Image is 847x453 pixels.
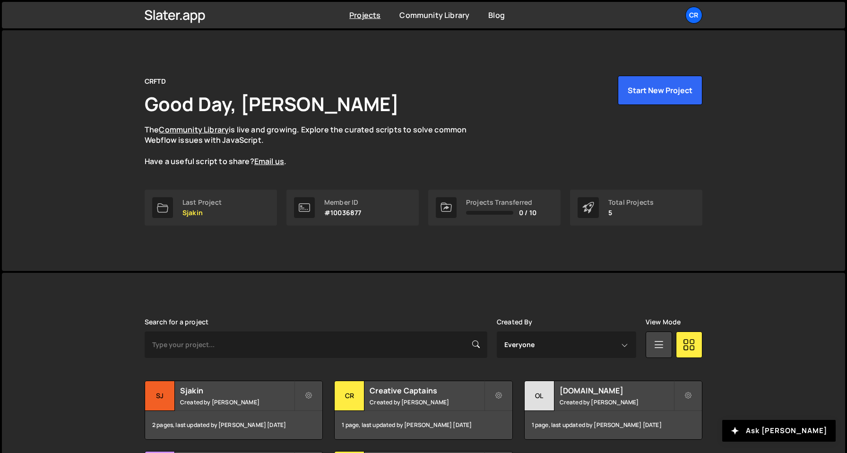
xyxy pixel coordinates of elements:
h2: Creative Captains [370,385,484,396]
a: ol [DOMAIN_NAME] Created by [PERSON_NAME] 1 page, last updated by [PERSON_NAME] [DATE] [524,381,702,440]
div: Sj [145,381,175,411]
label: Created By [497,318,533,326]
small: Created by [PERSON_NAME] [560,398,674,406]
div: Total Projects [608,199,654,206]
div: 2 pages, last updated by [PERSON_NAME] [DATE] [145,411,322,439]
div: Cr [335,381,364,411]
a: Community Library [399,10,469,20]
h2: Sjakin [180,385,294,396]
div: 1 page, last updated by [PERSON_NAME] [DATE] [525,411,702,439]
p: 5 [608,209,654,217]
div: CRFTD [145,76,166,87]
a: Blog [488,10,505,20]
a: Projects [349,10,380,20]
div: Member ID [324,199,361,206]
div: 1 page, last updated by [PERSON_NAME] [DATE] [335,411,512,439]
small: Created by [PERSON_NAME] [370,398,484,406]
span: 0 / 10 [519,209,536,217]
a: CR [685,7,702,24]
p: The is live and growing. Explore the curated scripts to solve common Webflow issues with JavaScri... [145,124,485,167]
h2: [DOMAIN_NAME] [560,385,674,396]
h1: Good Day, [PERSON_NAME] [145,91,399,117]
label: View Mode [646,318,681,326]
label: Search for a project [145,318,208,326]
small: Created by [PERSON_NAME] [180,398,294,406]
div: ol [525,381,554,411]
p: Sjakin [182,209,222,217]
input: Type your project... [145,331,487,358]
a: Community Library [159,124,229,135]
p: #10036877 [324,209,361,217]
div: Last Project [182,199,222,206]
a: Sj Sjakin Created by [PERSON_NAME] 2 pages, last updated by [PERSON_NAME] [DATE] [145,381,323,440]
button: Start New Project [618,76,702,105]
a: Cr Creative Captains Created by [PERSON_NAME] 1 page, last updated by [PERSON_NAME] [DATE] [334,381,512,440]
div: Projects Transferred [466,199,536,206]
a: Last Project Sjakin [145,190,277,226]
button: Ask [PERSON_NAME] [722,420,836,442]
a: Email us [254,156,284,166]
